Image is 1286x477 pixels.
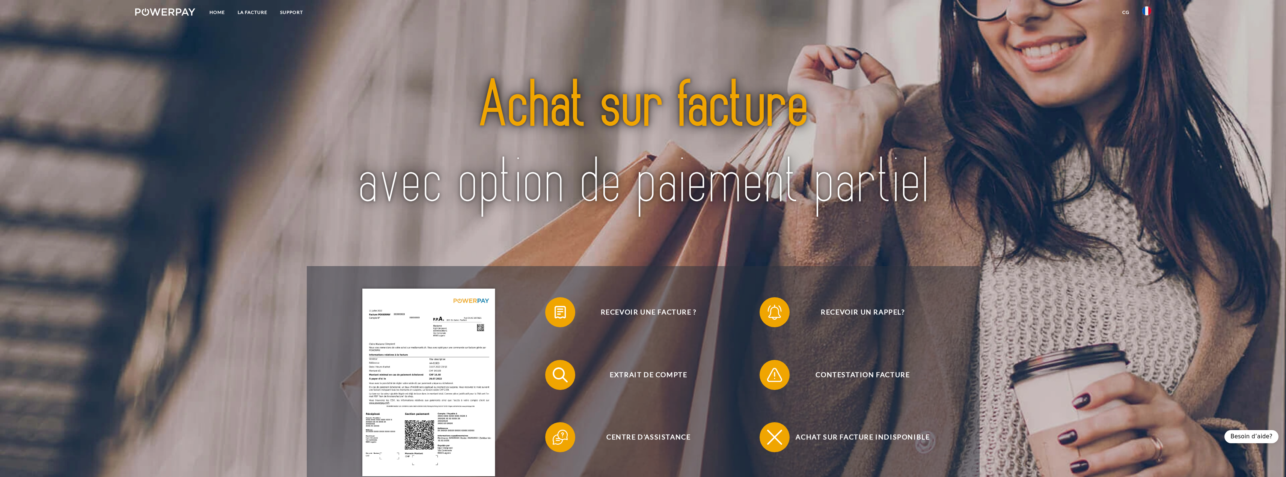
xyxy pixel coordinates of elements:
[765,366,784,384] img: qb_warning.svg
[760,422,955,452] button: Achat sur facture indisponible
[765,428,784,447] img: qb_close.svg
[556,360,740,390] span: Extrait de compte
[545,422,740,452] button: Centre d'assistance
[760,360,955,390] button: Contestation Facture
[771,422,955,452] span: Achat sur facture indisponible
[760,297,955,327] button: Recevoir un rappel?
[771,360,955,390] span: Contestation Facture
[1224,430,1278,443] div: Besoin d’aide?
[545,360,740,390] button: Extrait de compte
[1142,6,1151,15] img: fr
[771,297,955,327] span: Recevoir un rappel?
[135,8,196,16] img: logo-powerpay-white.svg
[556,422,740,452] span: Centre d'assistance
[1116,6,1136,19] a: CG
[346,48,941,241] img: title-powerpay_fr.svg
[551,303,570,322] img: qb_bill.svg
[551,366,570,384] img: qb_search.svg
[362,289,495,476] img: single_invoice_powerpay_fr.jpg
[203,6,231,19] a: Home
[545,297,740,327] button: Recevoir une facture ?
[765,303,784,322] img: qb_bell.svg
[231,6,274,19] a: LA FACTURE
[551,428,570,447] img: qb_help.svg
[274,6,309,19] a: Support
[556,297,740,327] span: Recevoir une facture ?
